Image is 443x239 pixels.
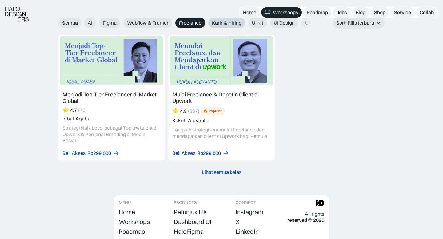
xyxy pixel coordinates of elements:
[307,9,328,16] div: Roadmap
[370,7,389,18] a: Shop
[420,9,434,16] div: Collab
[174,200,197,205] div: PRODUCTS
[261,7,302,18] a: Workshops
[88,20,92,26] span: AI
[336,20,374,26] div: Sort: Rilis terbaru
[305,20,328,26] span: UX Design
[174,218,211,225] div: Dashboard UI
[236,227,259,236] a: LinkedIn
[103,20,117,26] span: Figma
[352,7,369,18] a: Blog
[356,9,365,16] div: Blog
[197,150,221,156] div: Rp299.000
[119,208,135,216] a: Home
[333,17,385,29] div: Sort: Rilis terbaru
[274,20,295,26] span: UI Design
[174,227,204,236] a: HaloFigma
[236,208,263,216] a: Instagram
[119,227,145,236] a: Roadmap
[87,150,111,156] div: Rp299.000
[303,7,332,18] a: Roadmap
[287,211,324,224] div: All rights reserved © 2025
[374,9,385,16] div: Shop
[172,150,195,156] div: Beli Akses
[119,200,131,205] div: MENU
[273,9,298,16] div: Workshops
[394,9,411,16] div: Service
[337,9,347,16] div: Jobs
[119,208,135,216] div: Home
[236,208,263,216] div: Instagram
[62,150,119,156] a: Beli AksesRp299.000
[416,7,437,18] a: Collab
[212,20,241,26] span: Karir & Hiring
[174,208,207,216] div: Petunjuk UX
[390,7,415,18] a: Service
[236,200,256,205] div: CONNECT
[119,218,150,225] div: Workshops
[333,7,351,18] a: Jobs
[239,7,260,18] a: Home
[127,20,169,26] span: Webflow & Framer
[174,208,207,216] a: Petunjuk UX
[236,217,240,226] a: X
[119,217,150,226] a: Workshops
[243,9,256,16] div: Home
[58,18,314,28] form: Email Form
[202,169,241,175] div: Lihat semua kelas
[172,150,229,156] a: Beli AksesRp299.000
[62,20,78,26] span: Semua
[174,217,211,226] a: Dashboard UI
[62,150,86,156] div: Beli Akses
[252,20,263,26] span: UI Kit
[236,218,240,225] div: X
[179,20,202,26] span: Freelance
